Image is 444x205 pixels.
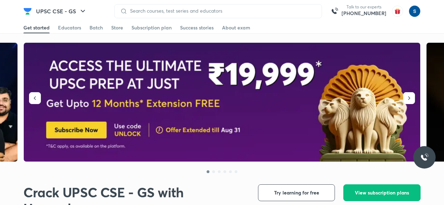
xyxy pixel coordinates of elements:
a: Get started [23,22,50,33]
div: About exam [222,24,250,31]
a: Educators [58,22,81,33]
div: Subscription plan [131,24,172,31]
a: Batch [89,22,103,33]
div: Get started [23,24,50,31]
a: Success stories [180,22,214,33]
div: Success stories [180,24,214,31]
img: simran kumari [409,5,421,17]
a: [PHONE_NUMBER] [342,10,386,17]
a: About exam [222,22,250,33]
img: Company Logo [23,7,32,15]
img: ttu [420,153,429,162]
button: View subscription plans [343,184,421,201]
span: Try learning for free [274,189,319,196]
button: UPSC CSE - GS [32,4,91,18]
img: call-us [328,4,342,18]
p: Talk to our experts [342,4,386,10]
div: Educators [58,24,81,31]
button: Try learning for free [258,184,335,201]
img: avatar [392,6,403,17]
a: Store [111,22,123,33]
span: View subscription plans [355,189,409,196]
div: Batch [89,24,103,31]
input: Search courses, test series and educators [127,8,316,14]
a: Subscription plan [131,22,172,33]
div: Store [111,24,123,31]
